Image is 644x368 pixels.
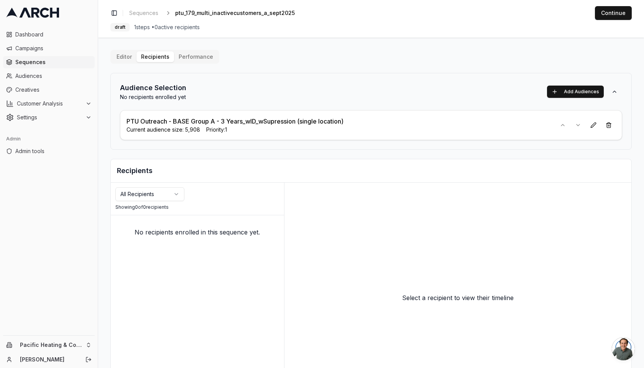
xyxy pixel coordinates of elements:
[3,97,95,110] button: Customer Analysis
[206,126,227,134] span: Priority: 1
[175,9,295,17] span: ptu_179_multi_inactivecustomers_a_sept2025
[595,6,632,20] button: Continue
[3,145,95,157] a: Admin tools
[3,28,95,41] a: Dashboard
[3,84,95,96] a: Creatives
[120,83,186,93] h2: Audience Selection
[20,356,77,363] a: [PERSON_NAME]
[15,147,92,155] span: Admin tools
[3,56,95,68] a: Sequences
[15,45,92,52] span: Campaigns
[15,72,92,80] span: Audiences
[3,111,95,124] button: Settings
[111,215,284,249] div: No recipients enrolled in this sequence yet.
[117,165,625,176] h2: Recipients
[174,51,218,62] button: Performance
[17,100,82,107] span: Customer Analysis
[126,8,307,18] nav: breadcrumb
[136,51,174,62] button: Recipients
[126,8,161,18] a: Sequences
[83,354,94,365] button: Log out
[15,86,92,94] span: Creatives
[547,86,604,98] button: Add Audiences
[129,9,158,17] span: Sequences
[3,339,95,351] button: Pacific Heating & Cooling
[15,58,92,66] span: Sequences
[15,31,92,38] span: Dashboard
[120,93,186,101] p: No recipients enrolled yet
[3,42,95,54] a: Campaigns
[20,342,82,348] span: Pacific Heating & Cooling
[612,337,635,360] div: Open chat
[134,23,200,31] span: 1 steps • 0 active recipients
[17,114,82,121] span: Settings
[127,117,343,126] p: PTU Outreach - BASE Group A - 3 Years_wID_wSupression (single location)
[115,204,279,210] div: Showing 0 of 0 recipients
[112,51,136,62] button: Editor
[110,23,130,31] div: draft
[3,133,95,145] div: Admin
[127,126,200,134] span: Current audience size: 5,908
[3,70,95,82] a: Audiences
